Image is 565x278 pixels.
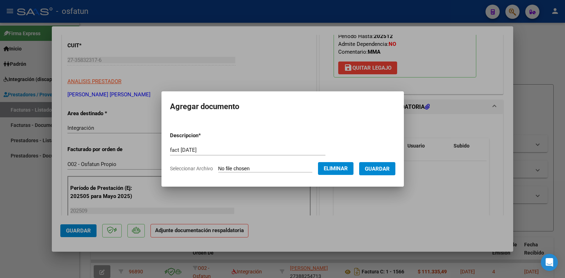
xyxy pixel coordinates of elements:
[318,162,353,175] button: Eliminar
[170,100,395,113] h2: Agregar documento
[365,166,390,172] span: Guardar
[170,166,213,171] span: Seleccionar Archivo
[324,165,348,172] span: Eliminar
[541,254,558,271] div: Open Intercom Messenger
[170,132,238,140] p: Descripcion
[359,162,395,175] button: Guardar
